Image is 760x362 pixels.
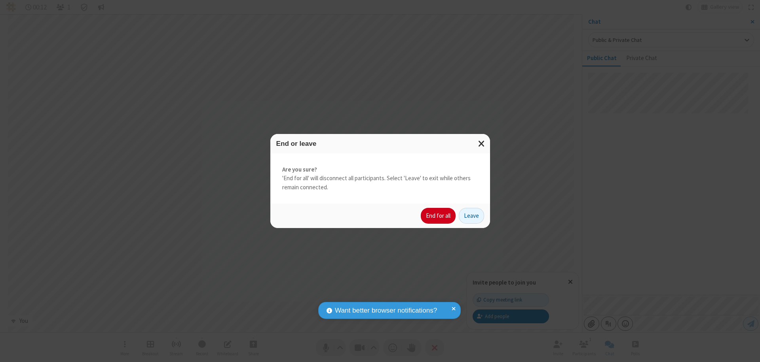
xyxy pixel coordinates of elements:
h3: End or leave [276,140,484,147]
button: Leave [459,208,484,224]
button: Close modal [473,134,490,153]
strong: Are you sure? [282,165,478,174]
button: End for all [421,208,456,224]
div: 'End for all' will disconnect all participants. Select 'Leave' to exit while others remain connec... [270,153,490,204]
span: Want better browser notifications? [335,305,437,316]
